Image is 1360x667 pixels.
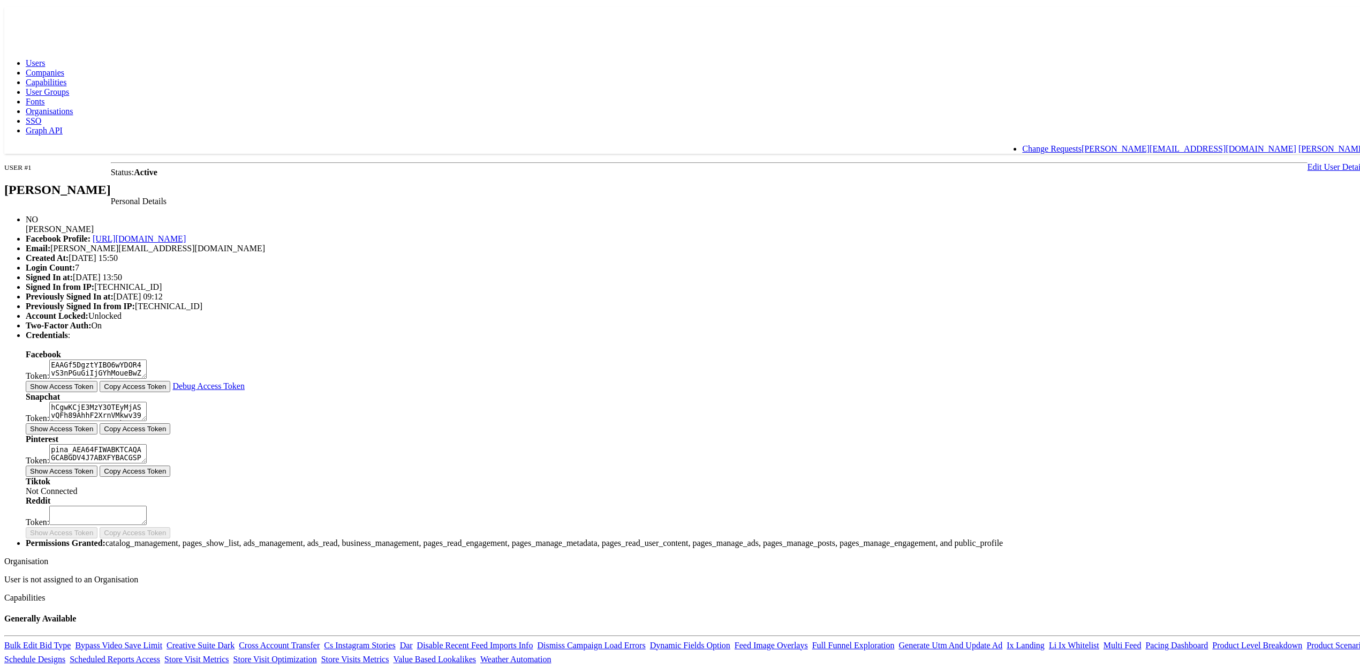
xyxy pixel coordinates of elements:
button: Show Access Token [26,421,97,432]
button: Copy Access Token [100,463,170,474]
a: Weather Automation [480,652,551,661]
a: Scheduled Reports Access [70,652,160,661]
b: Permissions Granted: [26,536,105,545]
b: Reddit [26,493,50,503]
b: Account Locked: [26,309,88,318]
a: Fonts [26,94,45,103]
a: Li Ix Whitelist [1049,638,1099,647]
a: Dar [400,638,413,647]
b: Email: [26,241,50,250]
a: Organisations [26,104,73,113]
button: Show Access Token [26,378,97,389]
a: Dynamic Fields Option [650,638,730,647]
textarea: pina_AEA64FIWABKTCAQAGCABGDV4J7ABXFYBACGSPWESBZQTAWJGPGZGAV4PMH4QTCQ4CMUO4RYMNJNNM4FH6O2DHY3TBHSO... [49,441,147,461]
b: Facebook Profile: [26,231,90,241]
a: Bypass Video Save Limit [75,638,162,647]
a: Multi Feed [1104,638,1142,647]
textarea: EAAGf5DgztYIBO6wYDOR4vS3nPGuGiIjGYhMoueBwZBqZA5v4IvkFr2Bb4706E92rDWgHgCh1EYlmFrMtqbQA6D2ok49zHoB9... [49,357,147,376]
b: Pinterest [26,432,58,441]
a: Cs Instagram Stories [324,638,395,647]
a: Creative Suite Dark [167,638,235,647]
b: Snapchat [26,389,60,399]
b: Active [134,165,157,174]
a: Generate Utm And Update Ad [898,638,1002,647]
small: USER #1 [4,161,32,169]
a: Full Funnel Exploration [812,638,895,647]
b: Previously Signed In from IP: [26,299,135,308]
a: Graph API [26,123,63,132]
button: Copy Access Token [100,378,170,389]
a: [PERSON_NAME][EMAIL_ADDRESS][DOMAIN_NAME] [1082,141,1296,151]
b: Previously Signed In at: [26,289,114,298]
a: Schedule Designs [4,652,65,661]
a: Companies [26,65,64,74]
b: Tiktok [26,474,50,483]
b: Created At: [26,251,69,260]
a: Users [26,56,45,65]
b: Signed In at: [26,270,73,279]
a: Store Visits Metrics [321,652,389,661]
b: Credentials [26,328,68,337]
button: Show Access Token [26,524,97,536]
a: Store Visit Optimization [233,652,317,661]
b: Signed In from IP: [26,280,94,289]
button: Copy Access Token [100,524,170,536]
a: Ix Landing [1007,638,1045,647]
a: Store Visit Metrics [164,652,229,661]
a: Bulk Edit Bid Type [4,638,71,647]
a: Value Based Lookalikes [393,652,476,661]
button: Show Access Token [26,463,97,474]
a: [URL][DOMAIN_NAME] [93,231,186,241]
textarea: hCgwKCjE3MzY3OTEyMjASvQFh89AhhF2XrnVMkwv39hze0nGOTt7CrZScWhc9w5O1J5lble_uBiC2GQaBluQWHQP1vfE0A67S... [49,399,147,418]
a: Debug Access Token [172,379,245,388]
a: Change Requests [1022,141,1082,151]
h2: [PERSON_NAME] [4,180,111,194]
b: Login Count: [26,260,75,269]
b: Facebook [26,347,61,356]
a: Product Level Breakdown [1212,638,1302,647]
a: Disable Recent Feed Imports Info [417,638,533,647]
a: Feed Image Overlays [735,638,808,647]
button: Copy Access Token [100,421,170,432]
a: SSO [26,114,41,123]
a: User Groups [26,85,69,94]
a: Cross Account Transfer [239,638,320,647]
a: Dismiss Campaign Load Errors [537,638,645,647]
a: Pacing Dashboard [1145,638,1208,647]
a: Capabilities [26,75,66,84]
b: Two-Factor Auth: [26,318,92,327]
